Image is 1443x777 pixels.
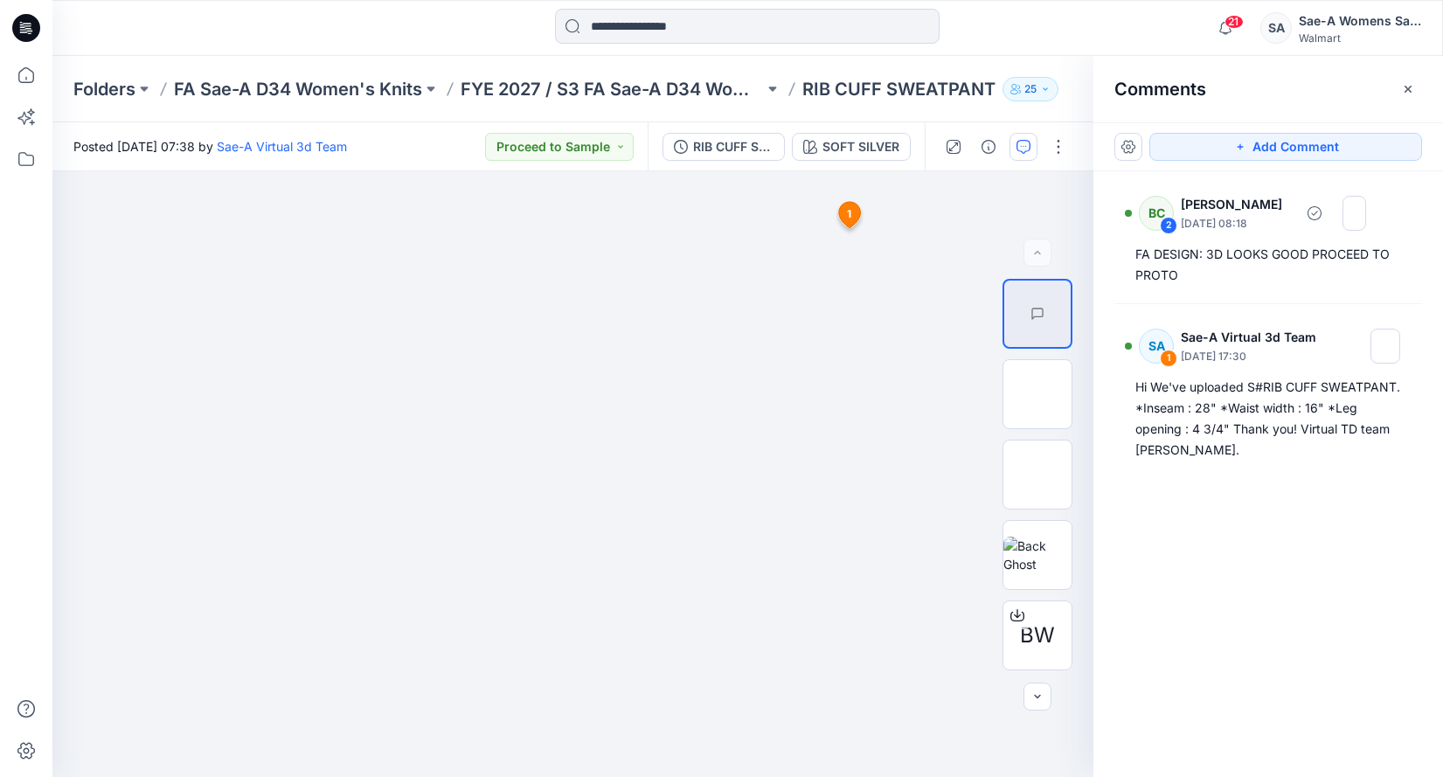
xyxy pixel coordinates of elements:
img: Back Ghost [1003,537,1072,573]
div: FA DESIGN: 3D LOOKS GOOD PROCEED TO PROTO [1135,244,1401,286]
div: 1 [1160,350,1177,367]
a: FA Sae-A D34 Women's Knits [174,77,422,101]
div: Sae-A Womens Sales Team [1299,10,1421,31]
div: SA [1139,329,1174,364]
span: BW [1020,620,1055,651]
div: 2 [1160,217,1177,234]
p: [DATE] 17:30 [1181,348,1316,365]
a: FYE 2027 / S3 FA Sae-A D34 Women's Knits [461,77,764,101]
a: Sae-A Virtual 3d Team [217,139,347,154]
div: SOFT SILVER [822,137,899,156]
p: [DATE] 08:18 [1181,215,1294,232]
span: 21 [1224,15,1244,29]
p: 25 [1024,80,1037,99]
p: RIB CUFF SWEATPANT [802,77,996,101]
div: Walmart [1299,31,1421,45]
button: RIB CUFF SWEATPANT_SOFT SILVER [663,133,785,161]
button: Details [975,133,1002,161]
button: Add Comment [1149,133,1422,161]
div: Hi We've uploaded S#RIB CUFF SWEATPANT. *Inseam : 28" *Waist width : 16" *Leg opening : 4 3/4" Th... [1135,377,1401,461]
div: RIB CUFF SWEATPANT_SOFT SILVER [693,137,774,156]
div: BC [1139,196,1174,231]
a: Folders [73,77,135,101]
span: Posted [DATE] 07:38 by [73,137,347,156]
p: [PERSON_NAME] [1181,194,1294,215]
h2: Comments [1114,79,1206,100]
p: Sae-A Virtual 3d Team [1181,327,1316,348]
div: SA [1260,12,1292,44]
button: 25 [1002,77,1058,101]
button: SOFT SILVER [792,133,911,161]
